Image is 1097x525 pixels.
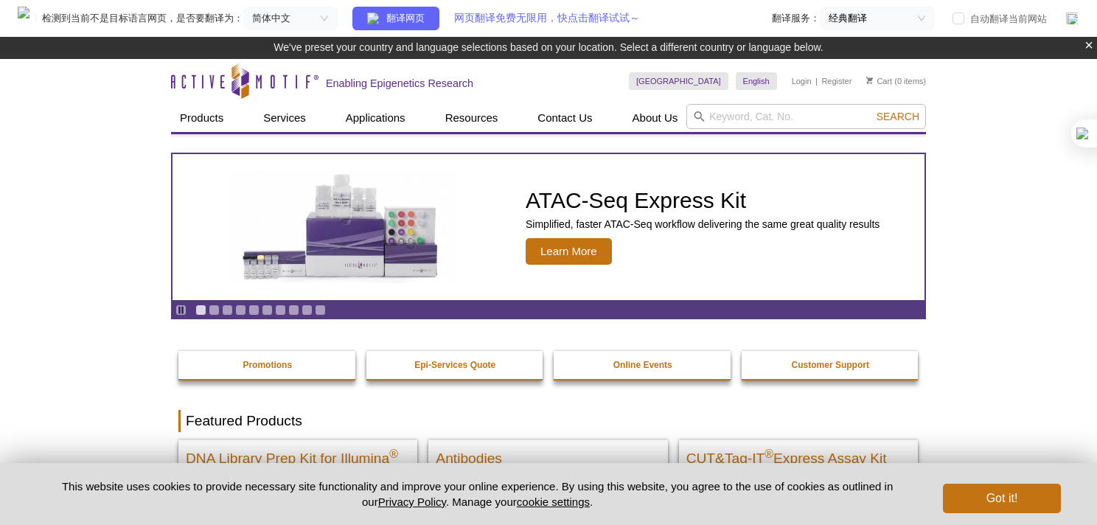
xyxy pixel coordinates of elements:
[686,104,926,129] input: Keyword, Cat. No.
[337,104,414,132] a: Applications
[178,410,919,432] h2: Featured Products
[326,77,473,90] h2: Enabling Epigenetics Research
[195,305,206,316] a: Go to slide 1
[529,104,601,132] a: Contact Us
[736,72,777,90] a: English
[629,72,728,90] a: [GEOGRAPHIC_DATA]
[389,448,398,460] sup: ®
[178,351,357,379] a: Promotions
[302,305,313,316] a: Go to slide 9
[378,496,446,508] a: Privacy Policy
[262,305,273,316] a: Go to slide 6
[436,444,660,466] h2: Antibodies
[235,305,246,316] a: Go to slide 4
[821,76,852,86] a: Register
[173,154,924,300] article: ATAC-Seq Express Kit
[742,351,920,379] a: Customer Support
[554,351,732,379] a: Online Events
[243,360,292,370] strong: Promotions
[526,238,612,265] span: Learn More
[792,76,812,86] a: Login
[36,479,919,510] p: This website uses cookies to provide necessary site functionality and improve your online experie...
[943,484,1061,513] button: Got it!
[872,110,924,123] button: Search
[866,76,892,86] a: Cart
[624,104,687,132] a: About Us
[275,305,286,316] a: Go to slide 7
[173,154,924,300] a: ATAC-Seq Express Kit ATAC-Seq Express Kit Simplified, faster ATAC-Seq workflow delivering the sam...
[679,439,918,518] a: CUT&Tag-IT® Express Assay Kit CUT&Tag-IT®Express Assay Kit Less variable and higher-throughput ge...
[222,305,233,316] a: Go to slide 3
[220,171,464,283] img: ATAC-Seq Express Kit
[288,305,299,316] a: Go to slide 8
[248,305,260,316] a: Go to slide 5
[366,351,545,379] a: Epi-Services Quote
[414,360,495,370] strong: Epi-Services Quote
[686,444,910,466] h2: CUT&Tag-IT Express Assay Kit
[792,360,869,370] strong: Customer Support
[517,496,590,508] button: cookie settings
[866,72,926,90] li: (0 items)
[175,305,187,316] a: Toggle autoplay
[866,77,873,84] img: Your Cart
[186,444,410,466] h2: DNA Library Prep Kit for Illumina
[315,305,326,316] a: Go to slide 10
[613,360,672,370] strong: Online Events
[428,439,667,518] a: All Antibodies Antibodies Application-tested antibodies for ChIP, CUT&Tag, and CUT&RUN.
[765,448,773,460] sup: ®
[877,111,919,122] span: Search
[526,218,880,231] p: Simplified, faster ATAC-Seq workflow delivering the same great quality results
[526,190,880,212] h2: ATAC-Seq Express Kit
[436,104,507,132] a: Resources
[254,104,315,132] a: Services
[1084,37,1093,54] button: ×
[171,104,232,132] a: Products
[815,72,818,90] li: |
[209,305,220,316] a: Go to slide 2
